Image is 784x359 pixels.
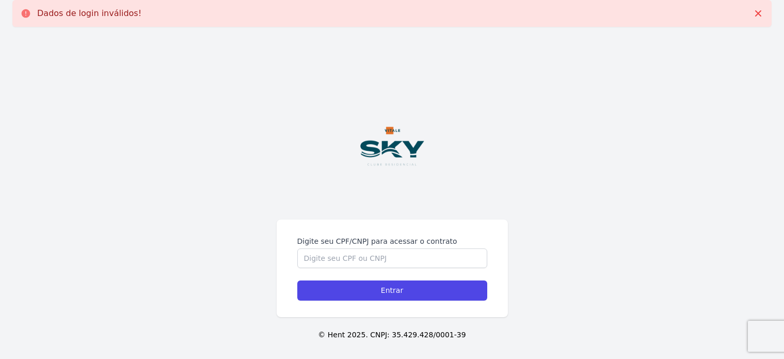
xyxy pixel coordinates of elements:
label: Digite seu CPF/CNPJ para acessar o contrato [297,236,487,246]
input: Entrar [297,280,487,301]
p: Dados de login inválidos! [37,8,141,19]
input: Digite seu CPF ou CNPJ [297,248,487,268]
p: © Hent 2025. CNPJ: 35.429.428/0001-39 [17,330,767,340]
img: Logo%20Vitale%20SKY%20Azul.png [335,89,449,203]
